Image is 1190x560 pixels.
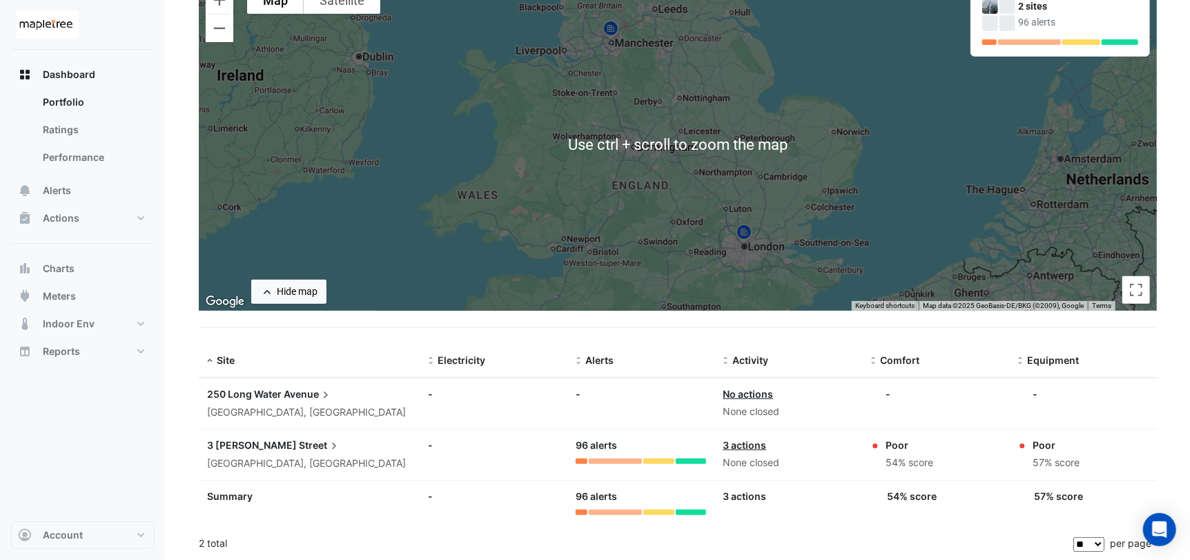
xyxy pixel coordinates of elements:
[923,302,1084,309] span: Map data ©2025 GeoBasis-DE/BKG (©2009), Google
[723,404,854,420] div: None closed
[723,439,766,451] a: 3 actions
[428,387,559,401] div: -
[32,88,155,116] a: Portfolio
[886,455,933,471] div: 54% score
[585,354,614,366] span: Alerts
[202,293,248,311] img: Google
[32,116,155,144] a: Ratings
[723,489,854,503] div: 3 actions
[1034,489,1083,503] div: 57% score
[1033,387,1037,401] div: -
[11,310,155,338] button: Indoor Env
[732,354,768,366] span: Activity
[206,15,233,42] button: Zoom out
[576,489,707,505] div: 96 alerts
[18,68,32,81] app-icon: Dashboard
[11,282,155,310] button: Meters
[428,438,559,452] div: -
[11,255,155,282] button: Charts
[18,184,32,197] app-icon: Alerts
[207,388,282,400] span: 250 Long Water
[880,354,919,366] span: Comfort
[887,489,937,503] div: 54% score
[43,317,95,331] span: Indoor Env
[1033,455,1080,471] div: 57% score
[17,11,79,39] img: Company Logo
[438,354,485,366] span: Electricity
[18,289,32,303] app-icon: Meters
[202,293,248,311] a: Open this area in Google Maps (opens a new window)
[299,438,341,453] span: Street
[11,61,155,88] button: Dashboard
[284,387,333,402] span: Avenue
[723,388,773,400] a: No actions
[1018,15,1138,30] div: 96 alerts
[576,387,707,401] div: -
[43,211,79,225] span: Actions
[855,301,915,311] button: Keyboard shortcuts
[1122,276,1150,304] button: Toggle fullscreen view
[11,88,155,177] div: Dashboard
[207,490,253,502] span: Summary
[723,455,854,471] div: None closed
[576,438,707,454] div: 96 alerts
[43,528,83,542] span: Account
[251,280,326,304] button: Hide map
[18,262,32,276] app-icon: Charts
[32,144,155,171] a: Performance
[11,521,155,549] button: Account
[18,345,32,358] app-icon: Reports
[733,222,755,247] img: site-pin.svg
[886,438,933,452] div: Poor
[18,317,32,331] app-icon: Indoor Env
[11,177,155,204] button: Alerts
[18,211,32,225] app-icon: Actions
[277,284,318,299] div: Hide map
[43,262,75,276] span: Charts
[886,387,890,401] div: -
[207,456,411,472] div: [GEOGRAPHIC_DATA], [GEOGRAPHIC_DATA]
[1092,302,1111,309] a: Terms (opens in new tab)
[43,289,76,303] span: Meters
[1143,513,1176,546] div: Open Intercom Messenger
[43,184,71,197] span: Alerts
[1033,438,1080,452] div: Poor
[1110,537,1151,549] span: per page
[207,405,411,421] div: [GEOGRAPHIC_DATA], [GEOGRAPHIC_DATA]
[11,338,155,365] button: Reports
[11,204,155,232] button: Actions
[1027,354,1079,366] span: Equipment
[428,489,559,503] div: -
[43,345,80,358] span: Reports
[600,19,622,43] img: site-pin.svg
[43,68,95,81] span: Dashboard
[207,439,297,451] span: 3 [PERSON_NAME]
[217,354,235,366] span: Site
